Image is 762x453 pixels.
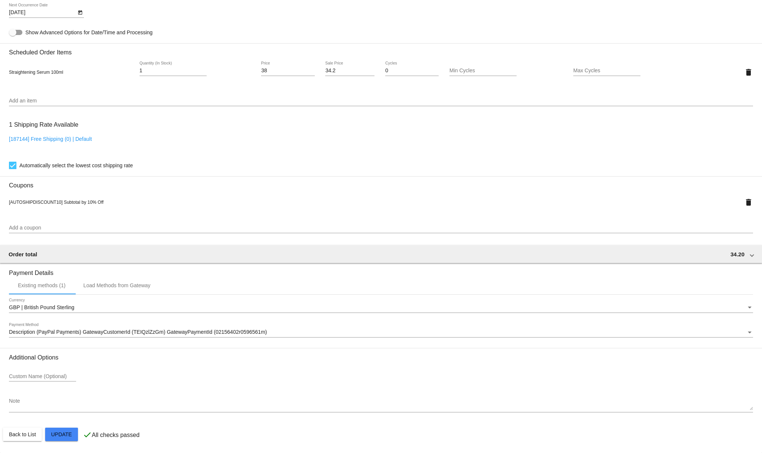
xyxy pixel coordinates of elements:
mat-select: Currency [9,305,753,311]
input: Sale Price [325,68,374,74]
span: GBP | British Pound Sterling [9,304,74,310]
input: Custom Name (Optional) [9,374,76,380]
input: Next Occurrence Date [9,10,76,16]
button: Open calendar [76,8,84,16]
h3: Payment Details [9,264,753,276]
span: Order total [9,251,37,257]
input: Max Cycles [573,68,640,74]
mat-select: Payment Method [9,329,753,335]
span: 34.20 [730,251,744,257]
h3: 1 Shipping Rate Available [9,117,78,133]
input: Cycles [385,68,439,74]
span: Back to List [9,431,36,437]
h3: Coupons [9,176,753,189]
input: Quantity (In Stock) [139,68,207,74]
input: Add a coupon [9,225,753,231]
mat-icon: delete [744,198,753,207]
div: Load Methods from Gateway [84,282,151,288]
h3: Scheduled Order Items [9,43,753,56]
p: All checks passed [92,432,139,438]
span: Description (PayPal Payments) GatewayCustomerId (TEIQzlZzGm) GatewayPaymentId (02156402r0596561m) [9,329,267,335]
span: [AUTOSHIPDISCOUNT10] Subtotal by 10% Off [9,200,104,205]
mat-icon: check [83,430,92,439]
input: Add an item [9,98,753,104]
button: Back to List [3,428,42,441]
div: Existing methods (1) [18,282,66,288]
span: Automatically select the lowest cost shipping rate [19,161,133,170]
a: [187144] Free Shipping (0) | Default [9,136,92,142]
span: Straightening Serum 100ml [9,70,63,75]
span: Update [51,431,72,437]
mat-icon: delete [744,68,753,77]
span: Show Advanced Options for Date/Time and Processing [25,29,153,36]
button: Update [45,428,78,441]
input: Min Cycles [449,68,517,74]
h3: Additional Options [9,354,753,361]
input: Price [261,68,314,74]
